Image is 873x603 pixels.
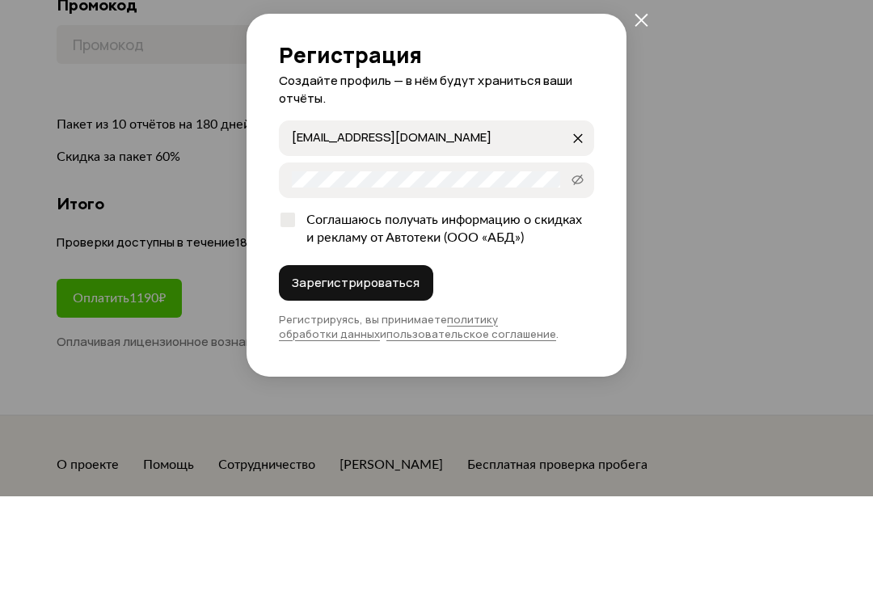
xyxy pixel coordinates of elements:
[297,318,594,353] div: Соглашаюсь получать информацию о скидках и рекламу от Автотеки (ООО «АБД»)
[292,236,570,252] input: закрыть
[279,372,433,407] button: Зарегистрироваться
[626,112,656,141] button: закрыть
[565,232,591,258] button: закрыть
[279,419,594,448] p: Регистрируясь, вы принимаете и .
[279,179,594,214] p: Создайте профиль — в нём будут храниться ваши отчёты.
[386,433,556,448] a: пользовательское соглашение
[292,382,420,398] span: Зарегистрироваться
[279,419,498,448] a: политику обработки данных
[279,150,594,174] h2: Регистрация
